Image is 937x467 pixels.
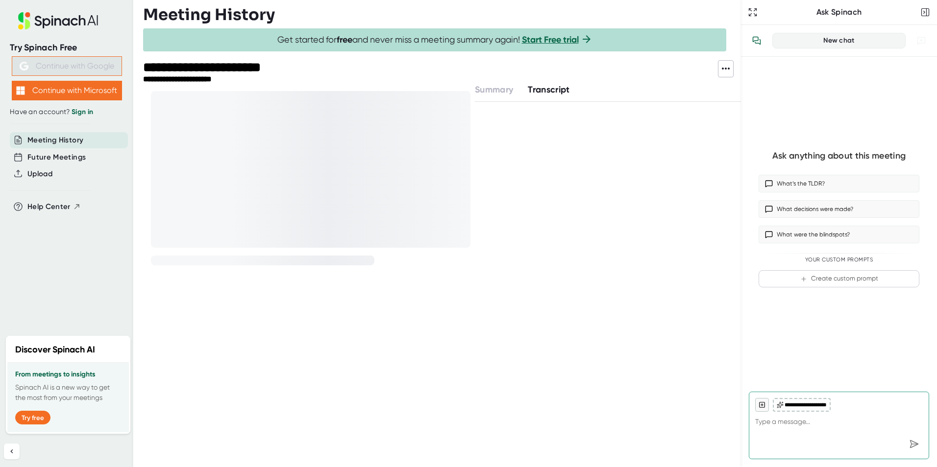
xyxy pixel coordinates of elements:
button: Try free [15,411,50,424]
div: Send message [905,435,923,453]
div: Have an account? [10,108,123,117]
button: Continue with Microsoft [12,81,122,100]
span: Help Center [27,201,71,212]
a: Sign in [72,108,93,116]
button: Create custom prompt [759,270,919,287]
button: Transcript [528,83,570,96]
button: Expand to Ask Spinach page [746,5,760,19]
p: Spinach AI is a new way to get the most from your meetings [15,382,121,403]
button: What’s the TLDR? [759,175,919,192]
button: Summary [475,83,513,96]
button: View conversation history [747,31,766,50]
h2: Discover Spinach AI [15,343,95,356]
button: Upload [27,168,52,180]
button: What were the blindspots? [759,226,919,243]
div: Your Custom Prompts [759,257,919,263]
span: Get started for and never miss a meeting summary again! [277,34,592,46]
h3: From meetings to insights [15,371,121,378]
a: Start Free trial [522,34,579,45]
h3: Meeting History [143,5,275,24]
button: Meeting History [27,135,83,146]
button: Help Center [27,201,81,212]
span: Summary [475,84,513,95]
button: Future Meetings [27,152,86,163]
div: Ask anything about this meeting [772,150,906,162]
button: Collapse sidebar [4,444,20,459]
button: Continue with Google [12,56,122,76]
button: Close conversation sidebar [918,5,932,19]
button: What decisions were made? [759,200,919,218]
span: Transcript [528,84,570,95]
b: free [337,34,352,45]
img: Aehbyd4JwY73AAAAAElFTkSuQmCC [20,62,28,70]
div: Ask Spinach [760,7,918,17]
div: Try Spinach Free [10,42,123,53]
div: New chat [779,36,899,45]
